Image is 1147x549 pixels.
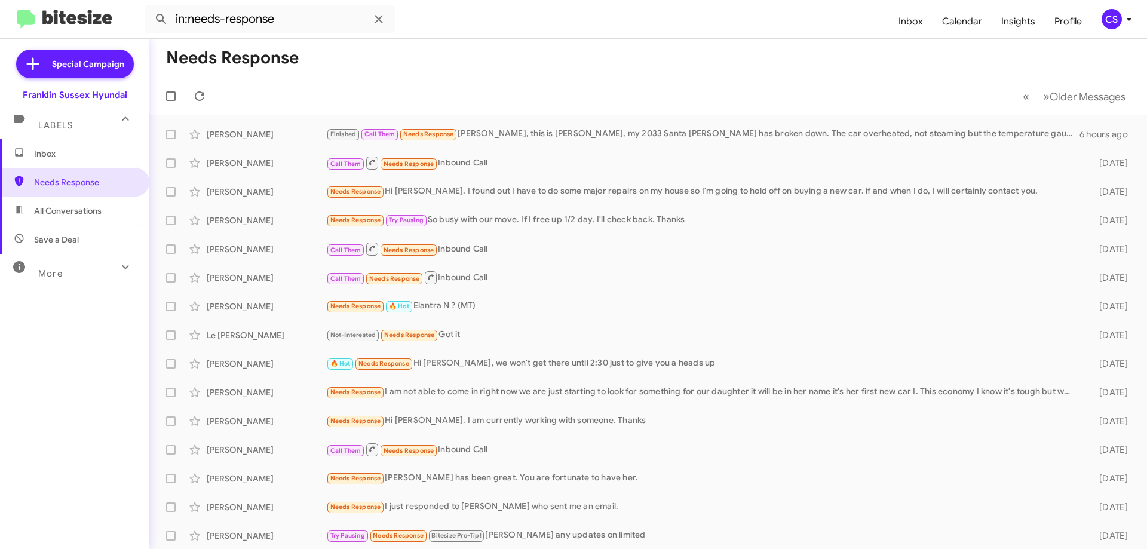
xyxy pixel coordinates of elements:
[330,188,381,195] span: Needs Response
[326,357,1080,370] div: Hi [PERSON_NAME], we won't get there until 2:30 just to give you a heads up
[389,216,424,224] span: Try Pausing
[326,127,1079,141] div: [PERSON_NAME], this is [PERSON_NAME], my 2033 Santa [PERSON_NAME] has broken down. The car overhe...
[384,160,434,168] span: Needs Response
[330,216,381,224] span: Needs Response
[1043,89,1050,104] span: »
[1102,9,1122,29] div: CS
[326,442,1080,457] div: Inbound Call
[384,246,434,254] span: Needs Response
[326,529,1080,542] div: [PERSON_NAME] any updates on limited
[330,503,381,511] span: Needs Response
[889,4,933,39] a: Inbox
[326,270,1080,285] div: Inbound Call
[34,205,102,217] span: All Conversations
[207,530,326,542] div: [PERSON_NAME]
[330,302,381,310] span: Needs Response
[207,501,326,513] div: [PERSON_NAME]
[16,50,134,78] a: Special Campaign
[34,234,79,246] span: Save a Deal
[330,474,381,482] span: Needs Response
[326,155,1080,170] div: Inbound Call
[1080,300,1137,312] div: [DATE]
[34,176,136,188] span: Needs Response
[326,471,1080,485] div: [PERSON_NAME] has been great. You are fortunate to have her.
[52,58,124,70] span: Special Campaign
[326,500,1080,514] div: I just responded to [PERSON_NAME] who sent me an email.
[166,48,299,68] h1: Needs Response
[933,4,992,39] a: Calendar
[326,241,1080,256] div: Inbound Call
[207,415,326,427] div: [PERSON_NAME]
[38,268,63,279] span: More
[1016,84,1036,109] button: Previous
[1080,473,1137,484] div: [DATE]
[330,130,357,138] span: Finished
[207,444,326,456] div: [PERSON_NAME]
[330,447,361,455] span: Call Them
[1080,530,1137,542] div: [DATE]
[1080,501,1137,513] div: [DATE]
[330,275,361,283] span: Call Them
[431,532,481,539] span: Bitesize Pro-Tip!
[330,160,361,168] span: Call Them
[1036,84,1133,109] button: Next
[1016,84,1133,109] nav: Page navigation example
[384,447,434,455] span: Needs Response
[1079,128,1137,140] div: 6 hours ago
[358,360,409,367] span: Needs Response
[330,246,361,254] span: Call Them
[207,329,326,341] div: Le [PERSON_NAME]
[369,275,420,283] span: Needs Response
[1080,387,1137,398] div: [DATE]
[1080,186,1137,198] div: [DATE]
[1023,89,1029,104] span: «
[207,214,326,226] div: [PERSON_NAME]
[389,302,409,310] span: 🔥 Hot
[1080,415,1137,427] div: [DATE]
[1080,243,1137,255] div: [DATE]
[207,186,326,198] div: [PERSON_NAME]
[326,185,1080,198] div: Hi [PERSON_NAME]. I found out I have to do some major repairs on my house so I'm going to hold of...
[330,331,376,339] span: Not-Interested
[1091,9,1134,29] button: CS
[207,300,326,312] div: [PERSON_NAME]
[207,473,326,484] div: [PERSON_NAME]
[207,358,326,370] div: [PERSON_NAME]
[207,387,326,398] div: [PERSON_NAME]
[207,272,326,284] div: [PERSON_NAME]
[207,157,326,169] div: [PERSON_NAME]
[1050,90,1125,103] span: Older Messages
[1045,4,1091,39] a: Profile
[364,130,395,138] span: Call Them
[34,148,136,160] span: Inbox
[145,5,395,33] input: Search
[373,532,424,539] span: Needs Response
[326,328,1080,342] div: Got it
[330,417,381,425] span: Needs Response
[326,299,1080,313] div: Elantra N ? (MT)
[330,360,351,367] span: 🔥 Hot
[1080,272,1137,284] div: [DATE]
[207,243,326,255] div: [PERSON_NAME]
[1080,157,1137,169] div: [DATE]
[38,120,73,131] span: Labels
[384,331,435,339] span: Needs Response
[330,532,365,539] span: Try Pausing
[992,4,1045,39] a: Insights
[330,388,381,396] span: Needs Response
[403,130,454,138] span: Needs Response
[1080,444,1137,456] div: [DATE]
[1080,358,1137,370] div: [DATE]
[1080,214,1137,226] div: [DATE]
[326,213,1080,227] div: So busy with our move. If I free up 1/2 day, I'll check back. Thanks
[207,128,326,140] div: [PERSON_NAME]
[23,89,127,101] div: Franklin Sussex Hyundai
[1080,329,1137,341] div: [DATE]
[326,414,1080,428] div: Hi [PERSON_NAME]. I am currently working with someone. Thanks
[326,385,1080,399] div: I am not able to come in right now we are just starting to look for something for our daughter it...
